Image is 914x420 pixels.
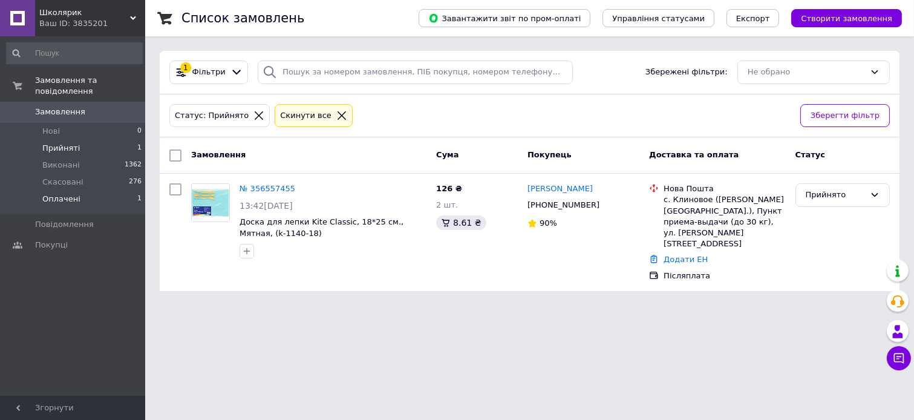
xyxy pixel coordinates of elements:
[806,189,865,202] div: Прийнято
[42,143,80,154] span: Прийняті
[39,7,130,18] span: Школярик
[180,62,191,73] div: 1
[736,14,770,23] span: Експорт
[240,184,295,193] a: № 356557455
[137,194,142,205] span: 1
[42,177,83,188] span: Скасовані
[42,126,60,137] span: Нові
[748,66,865,79] div: Не обрано
[791,9,902,27] button: Створити замовлення
[6,42,143,64] input: Пошук
[137,126,142,137] span: 0
[42,194,80,205] span: Оплачені
[137,143,142,154] span: 1
[540,218,557,228] span: 90%
[525,197,602,213] div: [PHONE_NUMBER]
[39,18,145,29] div: Ваш ID: 3835201
[811,110,880,122] span: Зберегти фільтр
[436,184,462,193] span: 126 ₴
[172,110,251,122] div: Статус: Прийнято
[645,67,728,78] span: Збережені фільтри:
[240,201,293,211] span: 13:42[DATE]
[801,14,892,23] span: Створити замовлення
[35,240,68,251] span: Покупці
[779,13,902,22] a: Створити замовлення
[240,217,403,238] a: Доска для лепки Kite Classic, 18*25 см., Мятная, (k-1140-18)
[191,183,230,222] a: Фото товару
[42,160,80,171] span: Виконані
[35,107,85,117] span: Замовлення
[726,9,780,27] button: Експорт
[602,9,714,27] button: Управління статусами
[527,150,572,159] span: Покупець
[527,183,593,195] a: [PERSON_NAME]
[436,215,486,230] div: 8.61 ₴
[664,255,708,264] a: Додати ЕН
[192,67,226,78] span: Фільтри
[125,160,142,171] span: 1362
[800,104,890,128] button: Зберегти фільтр
[192,184,229,221] img: Фото товару
[191,150,246,159] span: Замовлення
[612,14,705,23] span: Управління статусами
[436,150,459,159] span: Cума
[419,9,590,27] button: Завантажити звіт по пром-оплаті
[129,177,142,188] span: 276
[664,183,785,194] div: Нова Пошта
[436,200,458,209] span: 2 шт.
[35,75,145,97] span: Замовлення та повідомлення
[887,346,911,370] button: Чат з покупцем
[181,11,304,25] h1: Список замовлень
[428,13,581,24] span: Завантажити звіт по пром-оплаті
[35,219,94,230] span: Повідомлення
[649,150,739,159] span: Доставка та оплата
[258,61,572,84] input: Пошук за номером замовлення, ПІБ покупця, номером телефону, Email, номером накладної
[278,110,334,122] div: Cкинути все
[664,271,785,281] div: Післяплата
[664,194,785,249] div: с. Клиновое ([PERSON_NAME][GEOGRAPHIC_DATA].), Пункт приема-выдачи (до 30 кг), ул. [PERSON_NAME][...
[795,150,826,159] span: Статус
